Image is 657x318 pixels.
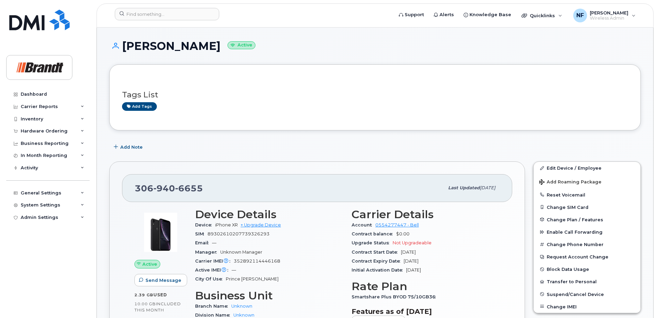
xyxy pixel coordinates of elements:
span: Carrier IMEI [195,258,234,264]
span: [DATE] [401,250,416,255]
span: Division Name [195,312,233,318]
span: — [232,267,236,273]
span: City Of Use [195,276,226,282]
span: Initial Activation Date [352,267,406,273]
h1: [PERSON_NAME] [109,40,641,52]
span: — [212,240,216,245]
a: Unknown [231,304,252,309]
a: + Upgrade Device [241,222,281,227]
span: Add Roaming Package [539,179,602,186]
span: 940 [153,183,175,193]
span: used [153,292,167,297]
span: 10.00 GB [134,301,156,306]
h3: Rate Plan [352,280,500,293]
button: Change SIM Card [534,201,640,213]
a: Edit Device / Employee [534,162,640,174]
span: [DATE] [406,267,421,273]
span: iPhone XR [215,222,238,227]
small: Active [228,41,255,49]
button: Add Roaming Package [534,174,640,189]
span: 352892114446168 [234,258,280,264]
h3: Features as of [DATE] [352,307,500,316]
span: Branch Name [195,304,231,309]
span: Account [352,222,375,227]
span: Contract Expiry Date [352,258,404,264]
span: Enable Call Forwarding [547,230,603,235]
span: Add Note [120,144,143,150]
span: [DATE] [480,185,495,190]
span: [DATE] [404,258,418,264]
a: Unknown [233,312,254,318]
h3: Carrier Details [352,208,500,221]
span: Active [142,261,157,267]
span: Contract Start Date [352,250,401,255]
h3: Tags List [122,91,628,99]
button: Request Account Change [534,251,640,263]
a: 0554277447 - Bell [375,222,419,227]
span: Contract balance [352,231,396,236]
button: Suspend/Cancel Device [534,288,640,300]
button: Reset Voicemail [534,189,640,201]
button: Change Phone Number [534,238,640,251]
span: 6655 [175,183,203,193]
span: 89302610207739326293 [208,231,270,236]
span: Not Upgradeable [393,240,432,245]
h3: Business Unit [195,289,343,302]
button: Transfer to Personal [534,275,640,288]
a: Add tags [122,102,157,111]
button: Add Note [109,141,149,153]
button: Change Plan / Features [534,213,640,226]
span: 2.39 GB [134,293,153,297]
span: Send Message [145,277,181,284]
span: Device [195,222,215,227]
span: Active IMEI [195,267,232,273]
span: Upgrade Status [352,240,393,245]
span: included this month [134,301,181,312]
span: Last updated [448,185,480,190]
span: Manager [195,250,220,255]
span: Prince [PERSON_NAME] [226,276,279,282]
span: Email [195,240,212,245]
span: Smartshare Plus BYOD 75/10GB36 [352,294,439,299]
span: $0.00 [396,231,410,236]
button: Block Data Usage [534,263,640,275]
button: Enable Call Forwarding [534,226,640,238]
span: Unknown Manager [220,250,262,255]
span: Suspend/Cancel Device [547,291,604,297]
span: Change Plan / Features [547,217,603,222]
span: SIM [195,231,208,236]
span: 306 [135,183,203,193]
button: Change IMEI [534,300,640,313]
img: image20231002-3703462-u8y6nc.jpeg [140,212,181,253]
h3: Device Details [195,208,343,221]
button: Send Message [134,274,187,286]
